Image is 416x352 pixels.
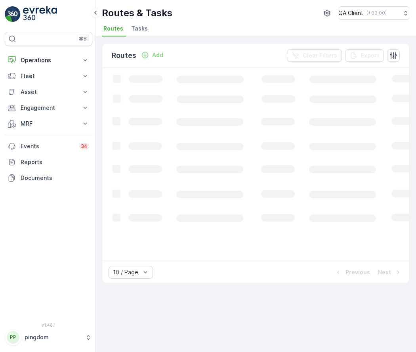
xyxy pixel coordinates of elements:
p: Engagement [21,104,76,112]
p: Reports [21,158,89,166]
p: ( +03:00 ) [366,10,387,16]
button: QA Client(+03:00) [338,6,410,20]
button: Next [377,268,403,277]
p: ⌘B [79,36,87,42]
button: Add [138,50,166,60]
p: Routes & Tasks [102,7,172,19]
button: MRF [5,116,92,132]
p: Operations [21,56,76,64]
button: Clear Filters [287,49,342,62]
p: Export [361,52,379,59]
p: Asset [21,88,76,96]
button: Fleet [5,68,92,84]
p: MRF [21,120,76,128]
p: Next [378,268,391,276]
img: logo [5,6,21,22]
p: Clear Filters [303,52,337,59]
p: pingdom [25,333,81,341]
a: Events34 [5,138,92,154]
img: logo_light-DOdMpM7g.png [23,6,57,22]
span: v 1.48.1 [5,323,92,327]
span: Routes [103,25,123,33]
p: QA Client [338,9,363,17]
p: Events [21,142,74,150]
a: Reports [5,154,92,170]
p: Previous [345,268,370,276]
button: PPpingdom [5,329,92,346]
a: Documents [5,170,92,186]
p: 34 [81,143,88,149]
button: Operations [5,52,92,68]
button: Asset [5,84,92,100]
p: Routes [112,50,136,61]
span: Tasks [131,25,148,33]
button: Previous [334,268,371,277]
p: Fleet [21,72,76,80]
button: Export [345,49,384,62]
p: Documents [21,174,89,182]
div: PP [7,331,19,344]
button: Engagement [5,100,92,116]
p: Add [152,51,163,59]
